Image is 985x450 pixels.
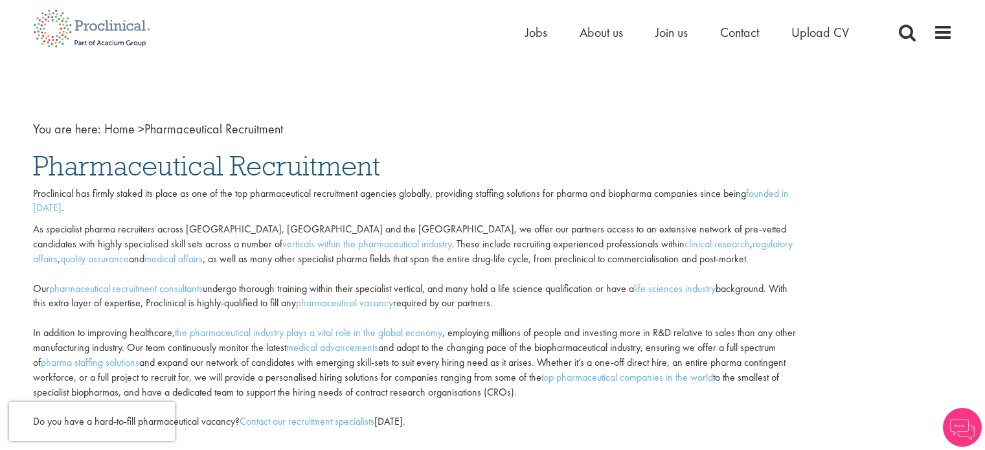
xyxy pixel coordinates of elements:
a: Contact [720,24,759,41]
a: clinical research [685,237,750,251]
img: Chatbot [943,408,982,447]
a: medical affairs [144,252,203,265]
a: quality assurance [60,252,129,265]
a: breadcrumb link to Home [104,120,135,137]
a: the pharmaceutical industry plays a vital role in the global economy [175,326,442,339]
a: About us [580,24,623,41]
p: As specialist pharma recruiters across [GEOGRAPHIC_DATA], [GEOGRAPHIC_DATA] and the [GEOGRAPHIC_D... [33,222,796,429]
a: verticals within the pharmaceutical industry [282,237,451,251]
span: You are here: [33,120,101,137]
a: pharma staffing solutions [41,355,139,369]
a: Upload CV [791,24,849,41]
a: life sciences industry [634,282,716,295]
a: medical advancements [286,341,378,354]
span: Pharmaceutical Recruitment [33,148,380,183]
p: Proclinical has firmly staked its place as one of the top pharmaceutical recruitment agencies glo... [33,186,796,216]
a: pharmaceutical recruitment consultants [49,282,203,295]
a: regulatory affairs [33,237,793,265]
a: Jobs [525,24,547,41]
a: Contact our recruitment specialists [240,414,374,428]
span: > [138,120,144,137]
a: top pharmaceutical companies in the world [541,370,713,384]
iframe: reCAPTCHA [9,402,175,441]
a: Join us [655,24,688,41]
a: founded in [DATE] [33,186,789,215]
span: Pharmaceutical Recruitment [104,120,283,137]
a: pharmaceutical vacancy [296,296,393,309]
